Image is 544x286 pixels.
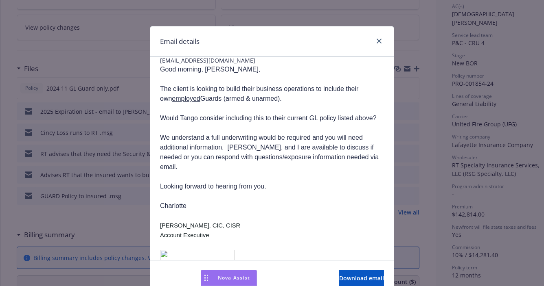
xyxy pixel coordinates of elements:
[218,274,250,281] span: Nova Assist
[172,95,200,102] u: employed
[160,133,384,172] p: We understand a full underwriting would be required and you will need additional information. [PE...
[201,270,257,286] button: Nova Assist
[201,270,211,286] div: Drag to move
[160,182,384,191] p: Looking forward to hearing from you.
[160,84,384,104] p: The client is looking to build their business operations to include their own Guards (armed & una...
[160,113,384,123] p: Would Tango consider including this to their current GL policy listed above?
[160,201,384,211] p: Charlotte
